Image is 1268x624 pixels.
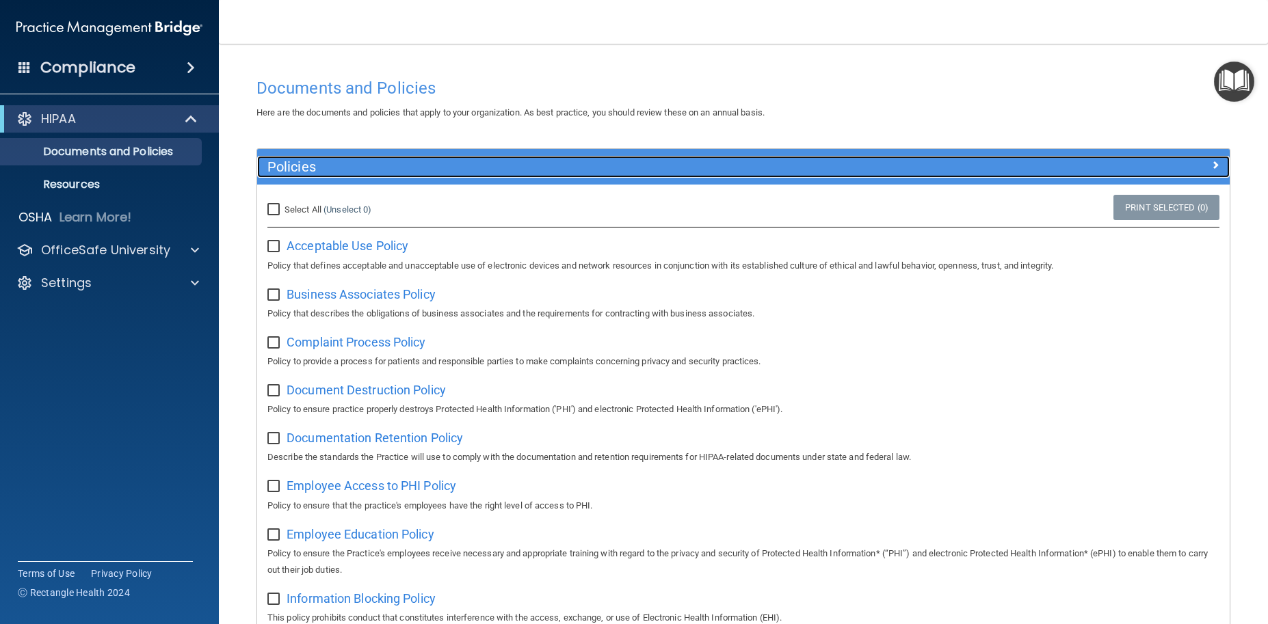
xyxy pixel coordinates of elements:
p: HIPAA [41,111,76,127]
span: Employee Education Policy [287,527,434,541]
input: Select All (Unselect 0) [267,204,283,215]
h4: Documents and Policies [256,79,1230,97]
span: Complaint Process Policy [287,335,425,349]
img: PMB logo [16,14,202,42]
span: Select All [285,204,321,215]
a: (Unselect 0) [323,204,371,215]
p: Policy that defines acceptable and unacceptable use of electronic devices and network resources i... [267,258,1219,274]
a: Print Selected (0) [1113,195,1219,220]
p: OfficeSafe University [41,242,170,258]
iframe: Drift Widget Chat Controller [1031,527,1252,582]
p: Learn More! [60,209,132,226]
a: Terms of Use [18,567,75,580]
span: Here are the documents and policies that apply to your organization. As best practice, you should... [256,107,765,118]
p: Settings [41,275,92,291]
span: Ⓒ Rectangle Health 2024 [18,586,130,599]
p: Policy to ensure the Practice's employees receive necessary and appropriate training with regard ... [267,545,1219,578]
span: Business Associates Policy [287,287,436,301]
a: Settings [16,275,199,291]
span: Information Blocking Policy [287,591,436,606]
span: Acceptable Use Policy [287,239,408,253]
p: OSHA [18,209,53,226]
p: Documents and Policies [9,145,196,159]
button: Open Resource Center [1214,62,1254,102]
p: Policy to ensure that the practice's employees have the right level of access to PHI. [267,498,1219,514]
p: Describe the standards the Practice will use to comply with the documentation and retention requi... [267,449,1219,465]
span: Employee Access to PHI Policy [287,478,456,493]
a: HIPAA [16,111,198,127]
p: Policy to ensure practice properly destroys Protected Health Information ('PHI') and electronic P... [267,401,1219,418]
span: Documentation Retention Policy [287,431,463,445]
a: Policies [267,156,1219,178]
span: Document Destruction Policy [287,383,446,397]
p: Policy that describes the obligations of business associates and the requirements for contracting... [267,306,1219,322]
p: Policy to provide a process for patients and responsible parties to make complaints concerning pr... [267,353,1219,370]
a: OfficeSafe University [16,242,199,258]
h5: Policies [267,159,977,174]
h4: Compliance [40,58,135,77]
p: Resources [9,178,196,191]
a: Privacy Policy [91,567,153,580]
